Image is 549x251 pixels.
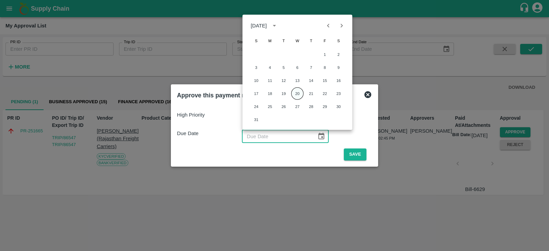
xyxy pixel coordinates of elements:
[332,48,345,61] button: 2
[251,22,267,29] div: [DATE]
[177,111,242,119] p: High Priority
[291,61,304,74] button: 6
[278,61,290,74] button: 5
[319,74,331,87] button: 15
[278,100,290,113] button: 26
[250,87,262,100] button: 17
[264,100,276,113] button: 25
[250,61,262,74] button: 3
[264,74,276,87] button: 11
[269,20,280,31] button: calendar view is open, switch to year view
[332,34,345,48] span: Saturday
[305,74,317,87] button: 14
[335,19,348,32] button: Next month
[177,130,242,137] p: Due Date
[319,100,331,113] button: 29
[291,100,304,113] button: 27
[250,34,262,48] span: Sunday
[315,130,328,143] button: Choose date
[177,92,264,99] b: Approve this payment request
[291,34,304,48] span: Wednesday
[250,74,262,87] button: 10
[305,34,317,48] span: Thursday
[278,74,290,87] button: 12
[319,61,331,74] button: 8
[305,100,317,113] button: 28
[264,61,276,74] button: 4
[319,48,331,61] button: 1
[250,113,262,126] button: 31
[332,100,345,113] button: 30
[242,130,312,143] input: Due Date
[250,100,262,113] button: 24
[264,87,276,100] button: 18
[278,34,290,48] span: Tuesday
[278,87,290,100] button: 19
[291,74,304,87] button: 13
[344,148,366,160] button: Save
[305,87,317,100] button: 21
[332,61,345,74] button: 9
[319,87,331,100] button: 22
[322,19,335,32] button: Previous month
[264,34,276,48] span: Monday
[319,34,331,48] span: Friday
[291,87,304,100] button: 20
[305,61,317,74] button: 7
[332,74,345,87] button: 16
[332,87,345,100] button: 23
